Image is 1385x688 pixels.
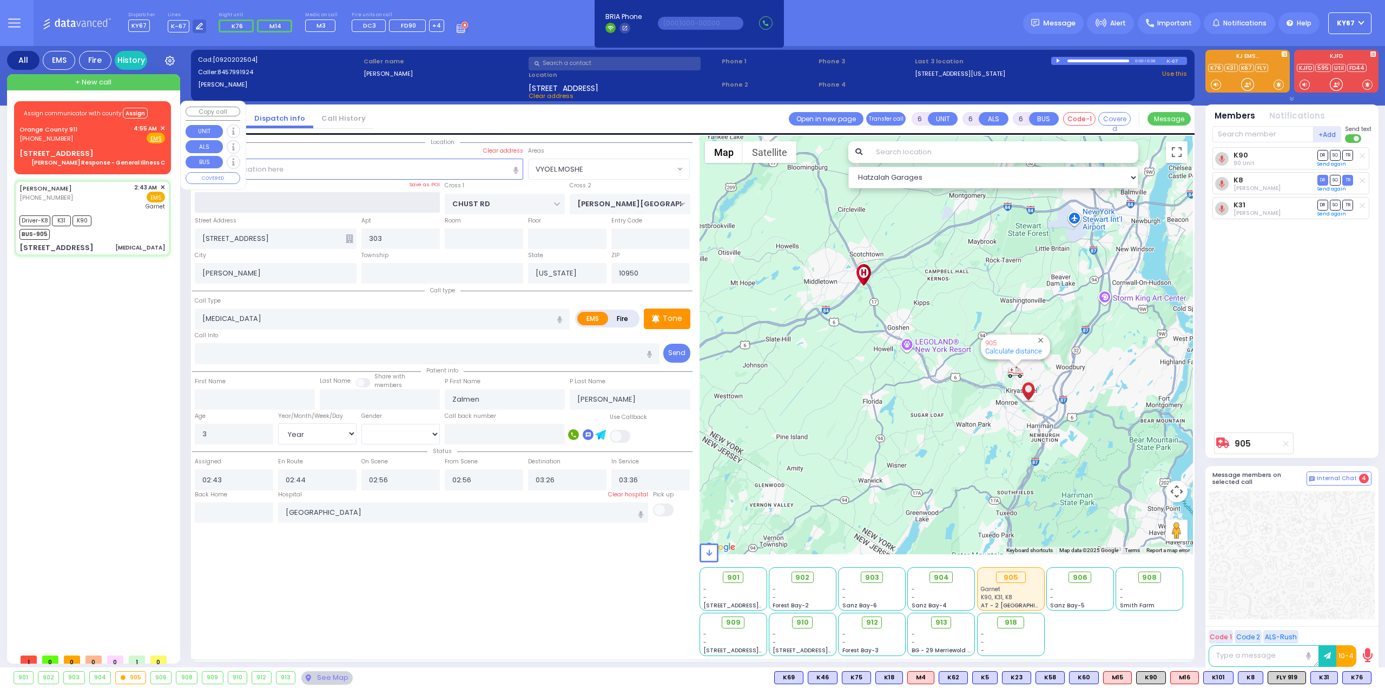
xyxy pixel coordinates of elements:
small: Share with [374,372,405,381]
span: [STREET_ADDRESS] [529,83,598,91]
span: 2:43 AM [134,184,157,192]
span: DR [1317,175,1328,185]
span: Phone 1 [722,57,815,66]
div: [PERSON_NAME] Response - General Illness C [31,159,165,167]
input: Search hospital [278,502,649,523]
span: Status [427,447,457,455]
label: Last Name [320,377,351,385]
label: Floor [528,217,541,225]
a: Send again [1317,161,1346,167]
a: K31 [1234,201,1245,209]
span: Help [1297,18,1311,28]
span: Driver-K8 [19,215,50,226]
span: 908 [1142,572,1157,583]
a: Dispatch info [246,113,313,123]
span: 902 [795,572,809,583]
input: Search location [869,141,1139,163]
span: Send text [1345,125,1371,133]
label: Cad: [198,55,360,64]
div: See map [301,671,352,685]
div: 905 [996,572,1026,584]
span: Forest Bay-3 [842,646,879,654]
a: 905 [985,339,997,347]
span: TR [1342,150,1353,160]
label: Township [361,251,388,260]
span: 0 [42,656,58,664]
span: Moshe Greenfeld [1234,184,1281,192]
span: K90, K31, K8 [981,593,1012,601]
label: Entry Code [611,217,642,225]
span: 4:55 AM [134,125,157,133]
button: Send [663,344,690,363]
a: 905 [1235,440,1251,448]
button: Notifications [1269,110,1325,122]
img: Logo [43,16,115,30]
label: Fire units on call [352,12,445,18]
span: [STREET_ADDRESS][PERSON_NAME] [703,646,806,654]
button: Toggle fullscreen view [1166,141,1188,163]
span: BG - 29 Merriewold S. [912,646,972,654]
div: K18 [875,671,903,684]
label: First Name [195,377,226,386]
label: KJFD [1294,54,1379,61]
span: 4 [1359,474,1369,483]
div: 906 [151,672,172,684]
label: Apt [361,217,371,225]
span: - [842,593,846,601]
span: - [703,638,707,646]
div: Fire [79,51,111,70]
img: Google [702,540,738,554]
span: DC3 [363,21,376,30]
div: ALS [1103,671,1132,684]
div: K5 [972,671,998,684]
span: Sanz Bay-4 [912,601,947,610]
label: Fire [608,312,638,325]
div: K90 [1136,671,1166,684]
div: M16 [1170,671,1199,684]
button: Close [1036,335,1046,345]
div: 903 [64,672,84,684]
span: FD90 [401,21,416,30]
button: Copy call [186,107,240,117]
label: Room [445,217,461,225]
div: BLS [875,671,903,684]
div: - [981,630,1040,638]
span: Forest Bay-2 [773,601,809,610]
div: [MEDICAL_DATA] [115,244,165,252]
span: 0 [150,656,167,664]
button: UNIT [186,125,223,138]
div: M4 [907,671,934,684]
label: Call back number [445,412,496,421]
button: +Add [1314,126,1342,142]
div: M15 [1103,671,1132,684]
div: 0:38 [1146,55,1156,67]
div: 901 [14,672,33,684]
span: K90 [72,215,91,226]
button: Map camera controls [1166,481,1188,502]
span: Internal Chat [1317,475,1357,482]
span: VYOEL MOSHE [529,159,675,179]
a: FD44 [1347,64,1367,72]
div: 910 [228,672,247,684]
button: UNIT [928,112,958,126]
a: Orange County 911 [19,125,77,134]
span: - [1120,585,1123,593]
span: 1 [21,656,37,664]
button: BUS [186,156,223,169]
span: Message [1043,18,1076,29]
span: - [842,638,846,646]
span: [PHONE_NUMBER] [19,193,73,202]
a: Calculate distance [985,347,1042,355]
span: [0920202504] [213,55,258,64]
div: BLS [1036,671,1065,684]
span: Phone 3 [819,57,912,66]
label: Dispatcher [128,12,155,18]
label: State [528,251,543,260]
p: Tone [663,313,682,324]
span: - [1050,585,1053,593]
div: [STREET_ADDRESS] [19,243,94,253]
a: [PERSON_NAME] [19,184,72,193]
label: ZIP [611,251,619,260]
span: 901 [727,572,740,583]
span: Clear address [529,91,573,100]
